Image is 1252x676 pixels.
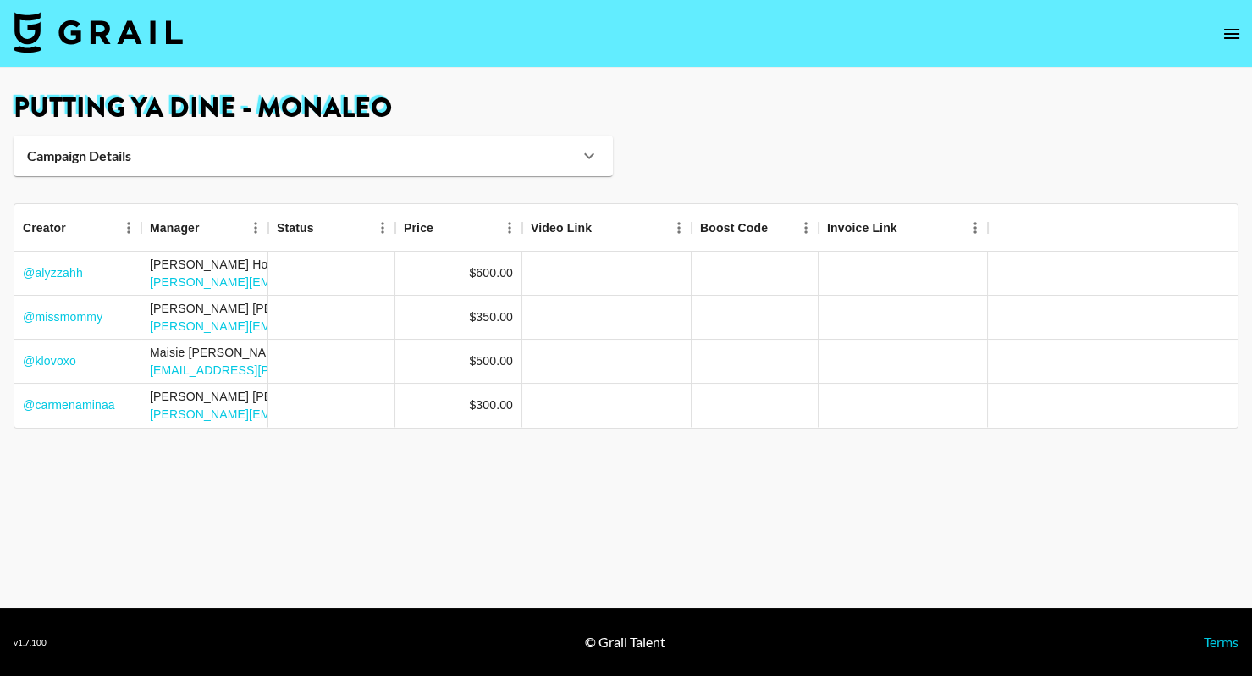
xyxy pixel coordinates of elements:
button: Sort [897,216,921,240]
button: Sort [433,216,457,240]
div: Invoice Link [819,204,988,252]
button: Sort [768,216,791,240]
div: Creator [14,204,141,252]
div: $600.00 [469,264,513,281]
div: $300.00 [469,396,513,413]
div: Status [277,204,314,252]
div: Price [395,204,522,252]
div: Manager [150,204,200,252]
button: Sort [592,216,615,240]
div: $500.00 [469,352,513,369]
div: Boost Code [700,204,768,252]
button: Menu [116,215,141,241]
a: [EMAIL_ADDRESS][PERSON_NAME][DOMAIN_NAME] [150,363,454,377]
div: Boost Code [692,204,819,252]
button: Menu [370,215,395,241]
button: Menu [962,215,988,241]
button: Sort [66,216,90,240]
div: Manager [141,204,268,252]
div: Campaign Details [14,136,613,176]
div: © Grail Talent [585,634,665,651]
div: $350.00 [469,308,513,325]
button: Sort [314,216,338,240]
a: @missmommy [23,308,102,325]
button: Menu [497,215,522,241]
div: Video Link [531,204,592,252]
img: Grail Talent [14,12,183,53]
div: [PERSON_NAME] [PERSON_NAME] [150,300,454,317]
div: Maisie [PERSON_NAME] [150,344,454,361]
div: Status [268,204,395,252]
div: Invoice Link [827,204,897,252]
a: @klovoxo [23,352,76,369]
strong: Campaign Details [27,147,131,164]
div: Video Link [522,204,692,252]
button: open drawer [1215,17,1249,51]
a: @alyzzahh [23,264,83,281]
button: Menu [666,215,692,241]
div: [PERSON_NAME] Hooriani [150,256,454,273]
a: Terms [1204,634,1238,650]
div: Creator [23,204,66,252]
a: [PERSON_NAME][EMAIL_ADDRESS][DOMAIN_NAME] [150,275,454,289]
a: [PERSON_NAME][EMAIL_ADDRESS][DOMAIN_NAME] [150,319,454,333]
button: Menu [243,215,268,241]
h1: Putting Ya Dine - Monaleo [14,95,1238,122]
a: [PERSON_NAME][EMAIL_ADDRESS][DOMAIN_NAME] [150,407,454,421]
button: Menu [793,215,819,241]
div: Price [404,204,433,252]
div: [PERSON_NAME] [PERSON_NAME] [150,388,454,405]
a: @carmenaminaa [23,396,115,413]
button: Sort [200,216,223,240]
div: v 1.7.100 [14,637,47,648]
